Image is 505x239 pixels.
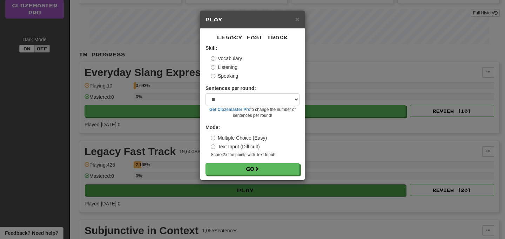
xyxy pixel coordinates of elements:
small: to change the number of sentences per round! [206,107,299,119]
input: Listening [211,65,215,70]
label: Vocabulary [211,55,242,62]
strong: Mode: [206,125,220,130]
label: Multiple Choice (Easy) [211,134,267,141]
input: Multiple Choice (Easy) [211,136,215,140]
span: × [295,15,299,23]
input: Speaking [211,74,215,78]
a: Get Clozemaster Pro [209,107,250,112]
input: Vocabulary [211,56,215,61]
input: Text Input (Difficult) [211,145,215,149]
h5: Play [206,16,299,23]
span: Legacy Fast Track [217,34,288,40]
label: Listening [211,64,237,71]
button: Close [295,15,299,23]
label: Speaking [211,72,238,79]
small: Score 2x the points with Text Input ! [211,152,299,158]
label: Text Input (Difficult) [211,143,260,150]
button: Go [206,163,299,175]
label: Sentences per round: [206,85,256,92]
strong: Skill: [206,45,217,51]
